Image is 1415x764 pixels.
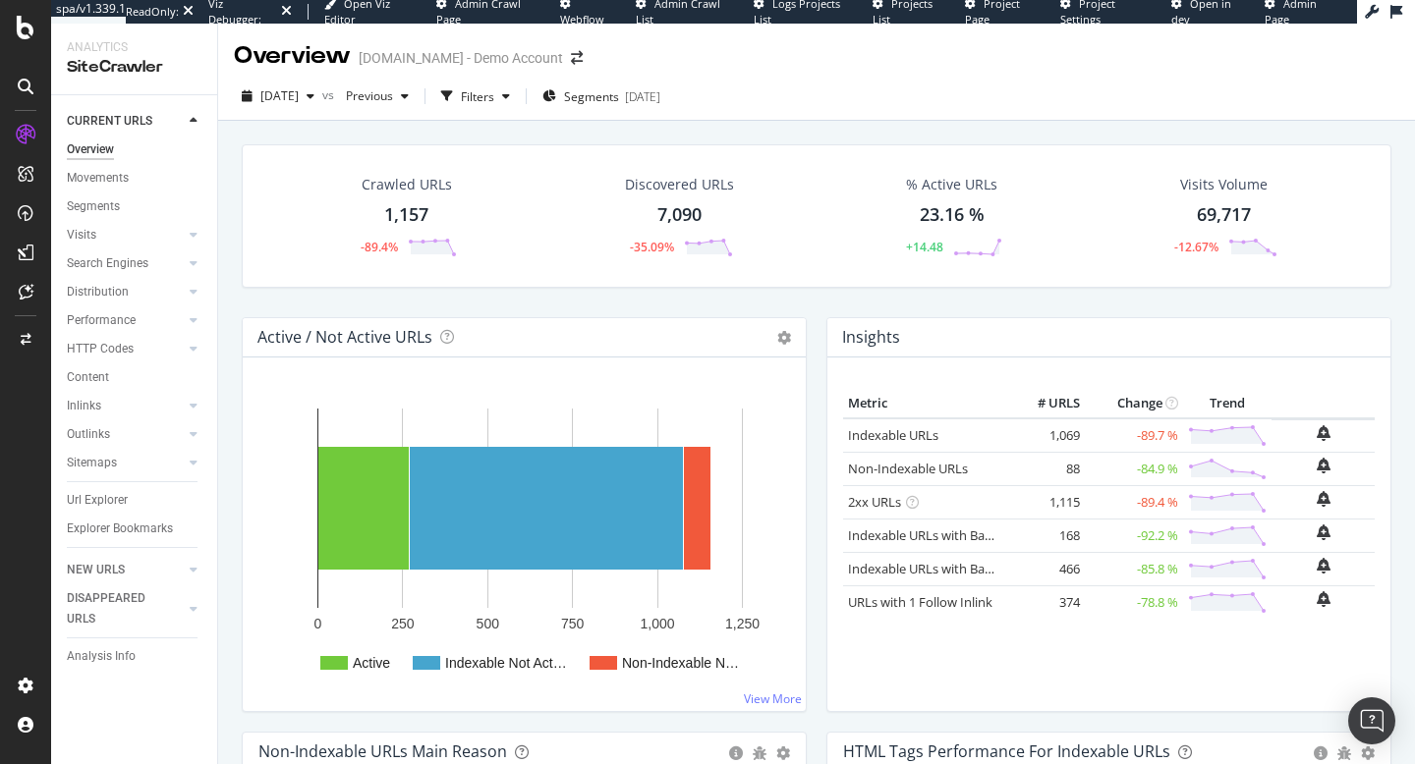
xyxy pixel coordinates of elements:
[848,493,901,511] a: 2xx URLs
[67,490,203,511] a: Url Explorer
[1006,485,1085,518] td: 1,115
[1006,518,1085,552] td: 168
[1085,585,1183,619] td: -78.8 %
[67,588,184,629] a: DISAPPEARED URLS
[361,239,398,255] div: -89.4%
[1317,491,1330,507] div: bell-plus
[67,253,184,274] a: Search Engines
[67,339,184,359] a: HTTP Codes
[67,560,184,580] a: NEW URLS
[67,196,120,217] div: Segments
[67,39,201,56] div: Analytics
[630,239,674,255] div: -35.09%
[906,239,943,255] div: +14.48
[753,746,766,760] div: bug
[67,282,184,302] a: Distribution
[384,202,428,228] div: 1,157
[1197,202,1251,228] div: 69,717
[920,202,985,228] div: 23.16 %
[848,526,1012,544] a: Indexable URLs with Bad H1
[1317,591,1330,607] div: bell-plus
[1085,452,1183,485] td: -84.9 %
[1085,518,1183,552] td: -92.2 %
[657,202,702,228] div: 7,090
[67,396,184,416] a: Inlinks
[67,424,184,445] a: Outlinks
[67,453,117,473] div: Sitemaps
[1361,746,1375,760] div: gear
[1006,585,1085,619] td: 374
[1317,524,1330,540] div: bell-plus
[1085,485,1183,518] td: -89.4 %
[1174,239,1218,255] div: -12.67%
[67,646,136,667] div: Analysis Info
[560,12,604,27] span: Webflow
[258,389,790,695] svg: A chart.
[126,4,179,20] div: ReadOnly:
[1006,389,1085,418] th: # URLS
[260,87,299,104] span: 2025 Oct. 9th
[67,168,129,189] div: Movements
[777,331,791,345] i: Options
[257,324,432,351] h4: Active / Not Active URLs
[362,175,452,194] div: Crawled URLs
[725,616,760,631] text: 1,250
[67,453,184,473] a: Sitemaps
[1317,458,1330,473] div: bell-plus
[848,426,938,444] a: Indexable URLs
[842,324,900,351] h4: Insights
[564,88,619,105] span: Segments
[1348,697,1395,744] div: Open Intercom Messenger
[67,490,128,511] div: Url Explorer
[391,616,415,631] text: 250
[776,746,790,760] div: gear
[67,196,203,217] a: Segments
[906,175,997,194] div: % Active URLs
[571,51,583,65] div: arrow-right-arrow-left
[622,655,739,671] text: Non-Indexable N…
[848,460,968,477] a: Non-Indexable URLs
[67,310,184,331] a: Performance
[67,310,136,331] div: Performance
[353,655,390,671] text: Active
[67,111,184,132] a: CURRENT URLS
[67,424,110,445] div: Outlinks
[359,48,563,68] div: [DOMAIN_NAME] - Demo Account
[625,88,660,105] div: [DATE]
[1085,389,1183,418] th: Change
[67,225,184,246] a: Visits
[67,646,203,667] a: Analysis Info
[67,560,125,580] div: NEW URLS
[477,616,500,631] text: 500
[67,139,203,160] a: Overview
[744,690,802,707] a: View More
[67,396,101,416] div: Inlinks
[67,518,173,539] div: Explorer Bookmarks
[67,168,203,189] a: Movements
[67,225,96,246] div: Visits
[67,518,203,539] a: Explorer Bookmarks
[67,253,148,274] div: Search Engines
[1085,552,1183,585] td: -85.8 %
[67,282,129,302] div: Distribution
[445,655,567,671] text: Indexable Not Act…
[1314,746,1328,760] div: circle-info
[67,139,114,160] div: Overview
[1183,389,1272,418] th: Trend
[258,741,507,761] div: Non-Indexable URLs Main Reason
[1180,175,1268,194] div: Visits Volume
[461,88,494,105] div: Filters
[1337,746,1351,760] div: bug
[843,389,1006,418] th: Metric
[67,367,203,388] a: Content
[848,593,992,611] a: URLs with 1 Follow Inlink
[1085,418,1183,453] td: -89.7 %
[67,111,152,132] div: CURRENT URLS
[67,339,134,359] div: HTTP Codes
[433,81,518,112] button: Filters
[67,56,201,79] div: SiteCrawler
[1317,425,1330,441] div: bell-plus
[67,588,166,629] div: DISAPPEARED URLS
[843,741,1170,761] div: HTML Tags Performance for Indexable URLs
